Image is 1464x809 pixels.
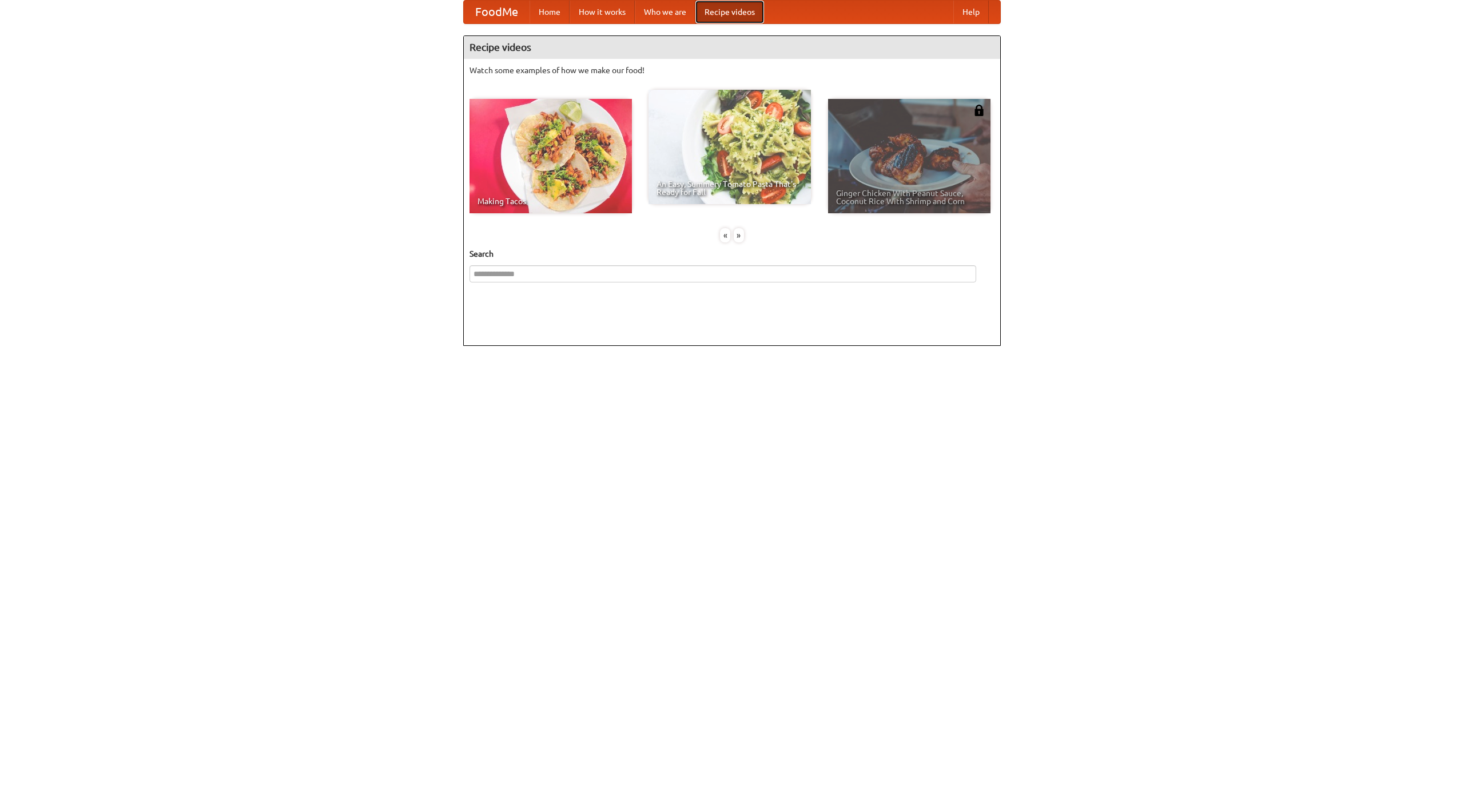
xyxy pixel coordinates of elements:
a: How it works [570,1,635,23]
h5: Search [470,248,994,260]
a: Recipe videos [695,1,764,23]
a: Who we are [635,1,695,23]
a: Home [530,1,570,23]
h4: Recipe videos [464,36,1000,59]
div: « [720,228,730,242]
img: 483408.png [973,105,985,116]
a: Making Tacos [470,99,632,213]
span: An Easy, Summery Tomato Pasta That's Ready for Fall [657,180,803,196]
a: Help [953,1,989,23]
a: FoodMe [464,1,530,23]
div: » [734,228,744,242]
a: An Easy, Summery Tomato Pasta That's Ready for Fall [649,90,811,204]
p: Watch some examples of how we make our food! [470,65,994,76]
span: Making Tacos [478,197,624,205]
